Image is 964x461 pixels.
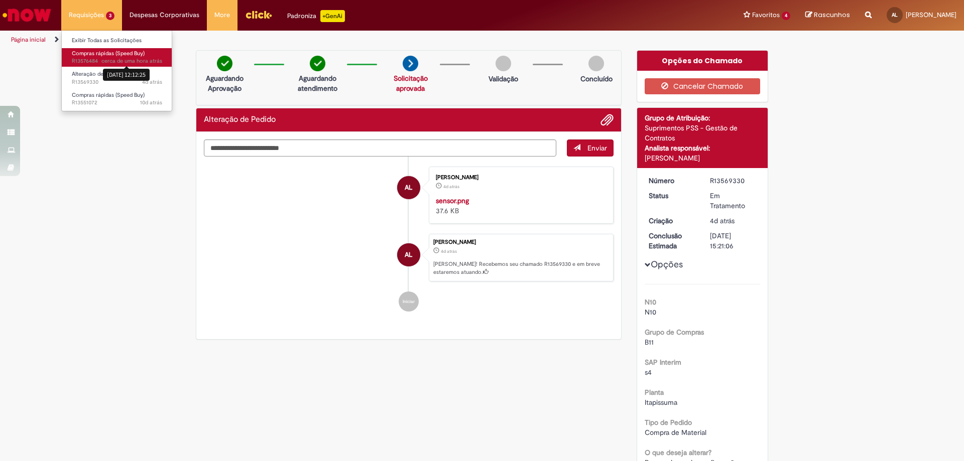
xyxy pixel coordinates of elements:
span: [PERSON_NAME] [906,11,956,19]
ul: Histórico de tíquete [204,157,614,322]
div: Ana Melicia De Souza Lima [397,176,420,199]
img: ServiceNow [1,5,53,25]
ul: Requisições [61,30,172,111]
span: More [214,10,230,20]
span: N10 [645,308,656,317]
div: Ana Melicia De Souza Lima [397,243,420,266]
p: Aguardando atendimento [293,73,342,93]
button: Cancelar Chamado [645,78,761,94]
a: Exibir Todas as Solicitações [62,35,172,46]
div: Analista responsável: [645,143,761,153]
textarea: Digite sua mensagem aqui... [204,139,556,157]
b: N10 [645,297,656,306]
img: arrow-next.png [403,56,418,71]
span: 4 [782,12,790,20]
div: R13569330 [710,176,757,186]
li: Ana Melicia De Souza Lima [204,234,614,282]
span: Favoritos [752,10,780,20]
span: Compra de Material [645,428,706,437]
h2: Alteração de Pedido Histórico de tíquete [204,115,276,124]
div: Opções do Chamado [637,51,768,71]
img: check-circle-green.png [310,56,325,71]
a: Aberto R13551072 : Compras rápidas (Speed Buy) [62,90,172,108]
span: cerca de uma hora atrás [101,57,162,65]
span: 4d atrás [710,216,735,225]
span: 10d atrás [140,99,162,106]
a: sensor.png [436,196,469,205]
dt: Conclusão Estimada [641,231,703,251]
time: 26/09/2025 09:21:02 [441,248,457,254]
span: 3 [106,12,114,20]
span: R13569330 [72,78,162,86]
span: R13551072 [72,99,162,107]
p: +GenAi [320,10,345,22]
span: AL [405,176,412,200]
dt: Status [641,191,703,201]
span: Compras rápidas (Speed Buy) [72,50,145,57]
span: AL [892,12,898,18]
span: Requisições [69,10,104,20]
span: R13576484 [72,57,162,65]
span: Compras rápidas (Speed Buy) [72,91,145,99]
b: Grupo de Compras [645,328,704,337]
p: Validação [489,74,518,84]
span: Rascunhos [814,10,850,20]
b: Planta [645,388,664,397]
time: 26/09/2025 09:18:53 [443,184,459,190]
span: s4 [645,368,652,377]
span: 4d atrás [142,78,162,86]
button: Enviar [567,139,614,157]
img: img-circle-grey.png [496,56,511,71]
a: Solicitação aprovada [394,74,428,93]
div: Em Tratamento [710,191,757,211]
dt: Criação [641,216,703,226]
div: [DATE] 15:21:06 [710,231,757,251]
b: Tipo de Pedido [645,418,692,427]
ul: Trilhas de página [8,31,635,49]
div: [DATE] 12:12:25 [103,69,150,80]
time: 19/09/2025 14:51:19 [140,99,162,106]
a: Rascunhos [805,11,850,20]
b: O que deseja alterar? [645,448,711,457]
div: Suprimentos PSS - Gestão de Contratos [645,123,761,143]
div: 26/09/2025 09:21:02 [710,216,757,226]
span: Itapissuma [645,398,677,407]
time: 26/09/2025 09:21:02 [710,216,735,225]
span: Despesas Corporativas [130,10,199,20]
div: [PERSON_NAME] [433,239,608,245]
span: Enviar [587,143,607,152]
b: SAP Interim [645,358,681,367]
dt: Número [641,176,703,186]
div: 37.6 KB [436,196,603,216]
div: [PERSON_NAME] [436,175,603,181]
button: Adicionar anexos [600,113,614,126]
a: Aberto R13576484 : Compras rápidas (Speed Buy) [62,48,172,67]
time: 26/09/2025 09:21:04 [142,78,162,86]
span: AL [405,243,412,267]
p: Aguardando Aprovação [200,73,249,93]
img: img-circle-grey.png [588,56,604,71]
span: 4d atrás [443,184,459,190]
a: Página inicial [11,36,46,44]
a: Aberto R13569330 : Alteração de Pedido [62,69,172,87]
div: Padroniza [287,10,345,22]
img: check-circle-green.png [217,56,232,71]
img: click_logo_yellow_360x200.png [245,7,272,22]
div: Grupo de Atribuição: [645,113,761,123]
div: [PERSON_NAME] [645,153,761,163]
span: Alteração de Pedido [72,70,122,78]
p: [PERSON_NAME]! Recebemos seu chamado R13569330 e em breve estaremos atuando. [433,260,608,276]
p: Concluído [580,74,613,84]
span: B11 [645,338,654,347]
span: 4d atrás [441,248,457,254]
